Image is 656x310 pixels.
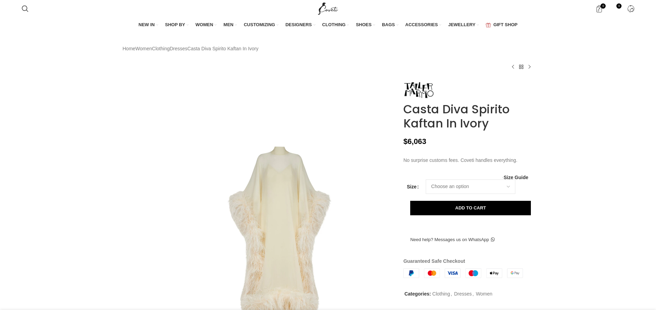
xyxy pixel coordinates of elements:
[322,22,346,28] span: CLOTHING
[322,18,349,32] a: CLOTHING
[405,18,442,32] a: ACCESSORIES
[403,137,426,146] bdi: 6,063
[123,45,259,52] nav: Breadcrumb
[432,291,450,297] a: Clothing
[448,18,479,32] a: JEWELLERY
[493,22,517,28] span: GIFT SHOP
[195,18,216,32] a: WOMEN
[451,290,452,298] span: ,
[382,18,398,32] a: BAGS
[316,6,340,11] a: Site logo
[18,2,32,15] a: Search
[139,22,155,28] span: NEW IN
[121,255,163,296] img: Taller Marmo dresses
[188,45,259,52] span: Casta Diva Spirito Kaftan In Ivory
[244,18,279,32] a: CUSTOMIZING
[165,22,185,28] span: SHOP BY
[382,22,395,28] span: BAGS
[403,232,501,247] a: Need help? Messages us on WhatsApp
[592,2,606,15] a: 0
[608,2,622,15] a: 0
[170,45,187,52] a: Dresses
[509,63,517,71] a: Previous product
[223,18,237,32] a: MEN
[404,291,431,297] span: Categories:
[403,81,434,99] img: Taller Marmo
[135,45,152,52] a: Women
[403,156,533,164] p: No surprise customs fees. Coveti handles everything.
[285,22,312,28] span: DESIGNERS
[18,18,638,32] div: Main navigation
[244,22,275,28] span: CUSTOMIZING
[356,22,372,28] span: SHOES
[139,18,158,32] a: NEW IN
[195,22,213,28] span: WOMEN
[121,168,163,208] img: Taller Marmo
[616,3,622,9] span: 0
[121,211,163,252] img: Taller Marmo Ivory
[407,183,419,190] label: Size
[403,102,533,131] h1: Casta Diva Spirito Kaftan In Ivory
[473,290,474,298] span: ,
[454,291,472,297] a: Dresses
[448,22,475,28] span: JEWELLERY
[285,18,315,32] a: DESIGNERS
[403,258,465,264] strong: Guaranteed Safe Checkout
[403,137,407,146] span: $
[486,23,491,27] img: GiftBag
[403,268,523,278] img: guaranteed-safe-checkout-bordered.j
[165,18,189,32] a: SHOP BY
[476,291,492,297] a: Women
[525,63,534,71] a: Next product
[608,2,622,15] div: My Wishlist
[123,45,135,52] a: Home
[356,18,375,32] a: SHOES
[486,18,517,32] a: GIFT SHOP
[152,45,170,52] a: Clothing
[405,22,438,28] span: ACCESSORIES
[223,22,233,28] span: MEN
[601,3,606,9] span: 0
[410,201,531,215] button: Add to cart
